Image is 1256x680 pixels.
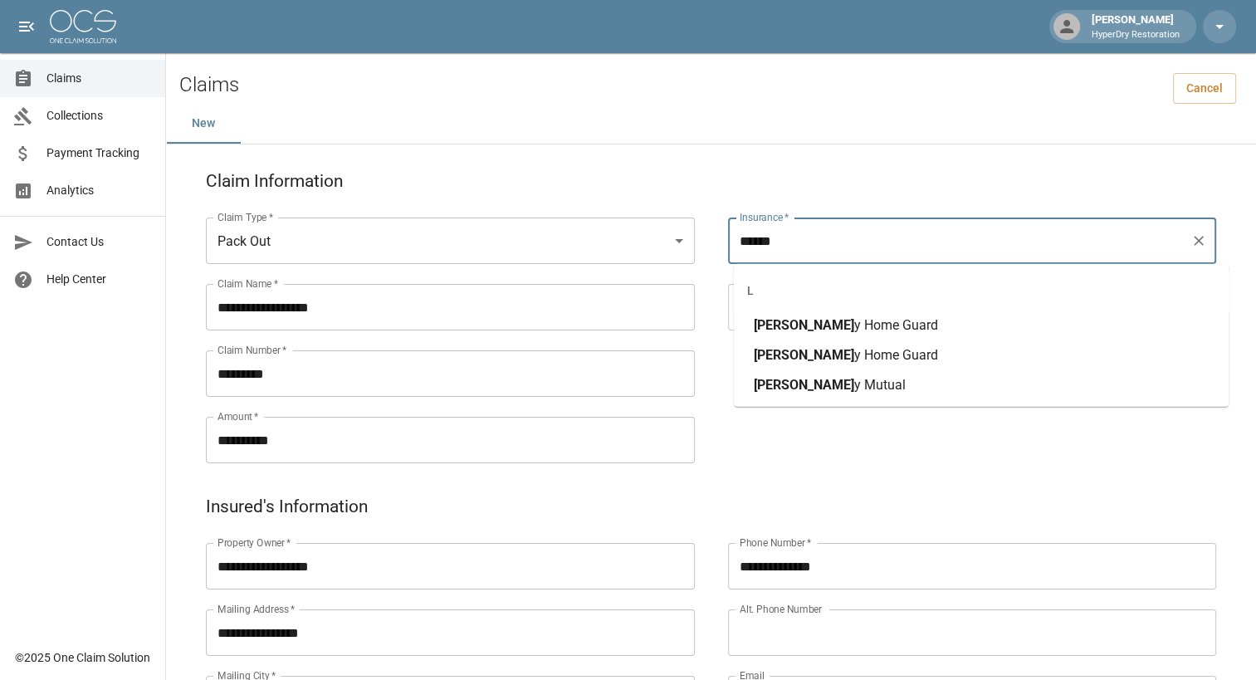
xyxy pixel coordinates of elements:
[854,347,938,363] span: y Home Guard
[754,317,854,333] span: [PERSON_NAME]
[754,347,854,363] span: [PERSON_NAME]
[46,182,152,199] span: Analytics
[754,377,854,393] span: [PERSON_NAME]
[217,343,286,357] label: Claim Number
[166,104,1256,144] div: dynamic tabs
[734,271,1229,311] div: L
[217,536,291,550] label: Property Owner
[46,144,152,162] span: Payment Tracking
[1173,73,1236,104] a: Cancel
[1092,28,1180,42] p: HyperDry Restoration
[217,409,259,423] label: Amount
[740,602,822,616] label: Alt. Phone Number
[166,104,241,144] button: New
[46,271,152,288] span: Help Center
[217,210,273,224] label: Claim Type
[46,233,152,251] span: Contact Us
[740,210,789,224] label: Insurance
[740,536,811,550] label: Phone Number
[854,317,938,333] span: y Home Guard
[217,276,278,291] label: Claim Name
[217,602,295,616] label: Mailing Address
[179,73,239,97] h2: Claims
[206,218,695,264] div: Pack Out
[46,70,152,87] span: Claims
[1085,12,1186,42] div: [PERSON_NAME]
[1187,229,1210,252] button: Clear
[854,377,906,393] span: y Mutual
[15,649,150,666] div: © 2025 One Claim Solution
[10,10,43,43] button: open drawer
[46,107,152,125] span: Collections
[50,10,116,43] img: ocs-logo-white-transparent.png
